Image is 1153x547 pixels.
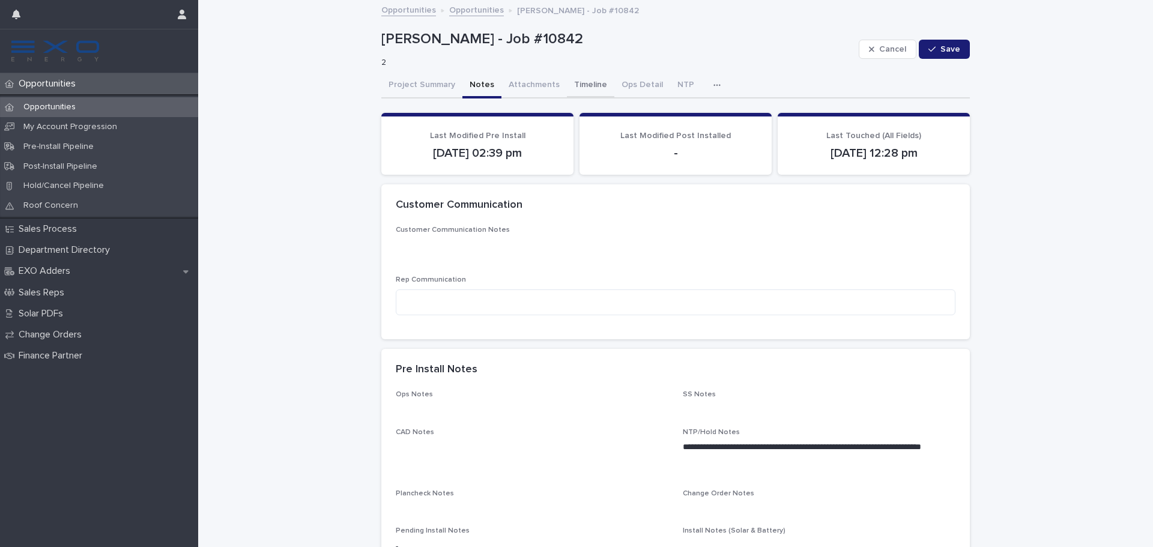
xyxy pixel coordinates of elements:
p: - [594,146,757,160]
button: NTP [670,73,701,98]
span: Last Modified Pre Install [430,131,525,140]
p: [DATE] 12:28 pm [792,146,955,160]
img: FKS5r6ZBThi8E5hshIGi [10,39,101,63]
h2: Customer Communication [396,199,522,212]
button: Notes [462,73,501,98]
span: Customer Communication Notes [396,226,510,234]
p: Change Orders [14,329,91,340]
button: Timeline [567,73,614,98]
span: Change Order Notes [683,490,754,497]
span: NTP/Hold Notes [683,429,740,436]
p: [DATE] 02:39 pm [396,146,559,160]
span: Ops Notes [396,391,433,398]
span: Save [940,45,960,53]
span: Last Touched (All Fields) [826,131,921,140]
p: [PERSON_NAME] - Job #10842 [381,31,854,48]
span: Install Notes (Solar & Battery) [683,527,785,534]
p: Pre-Install Pipeline [14,142,103,152]
p: Sales Process [14,223,86,235]
p: 2 [381,58,849,68]
p: Department Directory [14,244,120,256]
button: Ops Detail [614,73,670,98]
p: Hold/Cancel Pipeline [14,181,113,191]
a: Opportunities [381,2,436,16]
h2: Pre Install Notes [396,363,477,376]
p: Solar PDFs [14,308,73,319]
p: [PERSON_NAME] - Job #10842 [517,3,639,16]
p: My Account Progression [14,122,127,132]
span: Pending Install Notes [396,527,470,534]
p: Roof Concern [14,201,88,211]
p: Post-Install Pipeline [14,162,107,172]
p: Opportunities [14,78,85,89]
p: Opportunities [14,102,85,112]
span: Cancel [879,45,906,53]
button: Attachments [501,73,567,98]
p: Sales Reps [14,287,74,298]
button: Save [919,40,970,59]
p: Finance Partner [14,350,92,361]
span: SS Notes [683,391,716,398]
p: EXO Adders [14,265,80,277]
span: CAD Notes [396,429,434,436]
a: Opportunities [449,2,504,16]
span: Last Modified Post Installed [620,131,731,140]
button: Cancel [859,40,916,59]
span: Plancheck Notes [396,490,454,497]
span: Rep Communication [396,276,466,283]
button: Project Summary [381,73,462,98]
